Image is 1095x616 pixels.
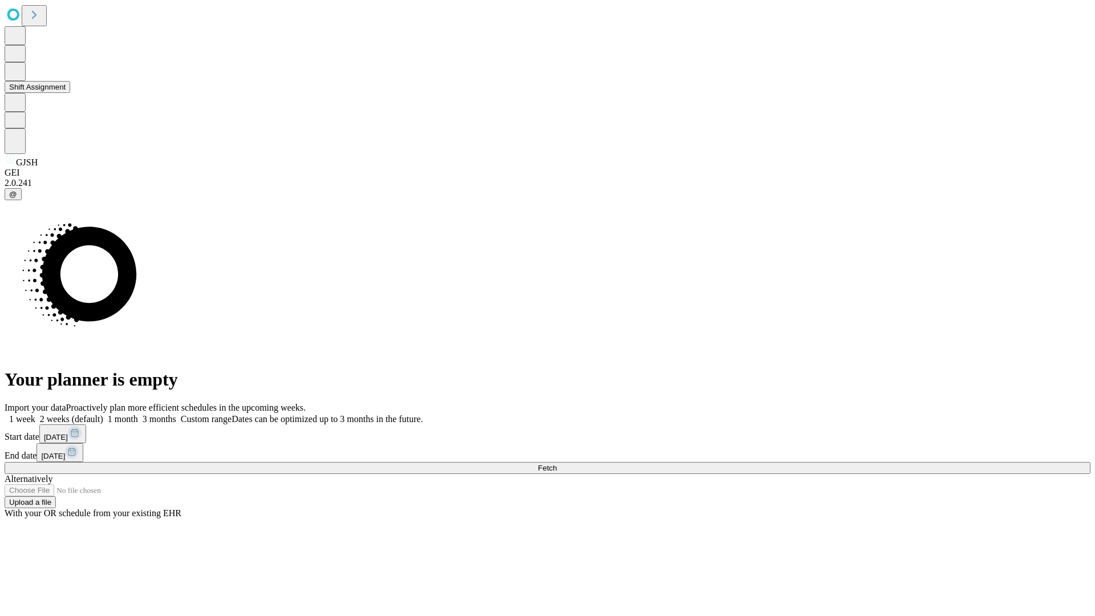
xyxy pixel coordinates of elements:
[5,81,70,93] button: Shift Assignment
[9,190,17,198] span: @
[39,424,86,443] button: [DATE]
[232,414,423,424] span: Dates can be optimized up to 3 months in the future.
[143,414,176,424] span: 3 months
[16,157,38,167] span: GJSH
[5,474,52,484] span: Alternatively
[44,433,68,441] span: [DATE]
[5,443,1090,462] div: End date
[5,508,181,518] span: With your OR schedule from your existing EHR
[538,464,557,472] span: Fetch
[36,443,83,462] button: [DATE]
[41,452,65,460] span: [DATE]
[5,496,56,508] button: Upload a file
[9,414,35,424] span: 1 week
[181,414,232,424] span: Custom range
[5,424,1090,443] div: Start date
[66,403,306,412] span: Proactively plan more efficient schedules in the upcoming weeks.
[108,414,138,424] span: 1 month
[5,462,1090,474] button: Fetch
[5,178,1090,188] div: 2.0.241
[5,168,1090,178] div: GEI
[5,403,66,412] span: Import your data
[5,369,1090,390] h1: Your planner is empty
[5,188,22,200] button: @
[40,414,103,424] span: 2 weeks (default)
